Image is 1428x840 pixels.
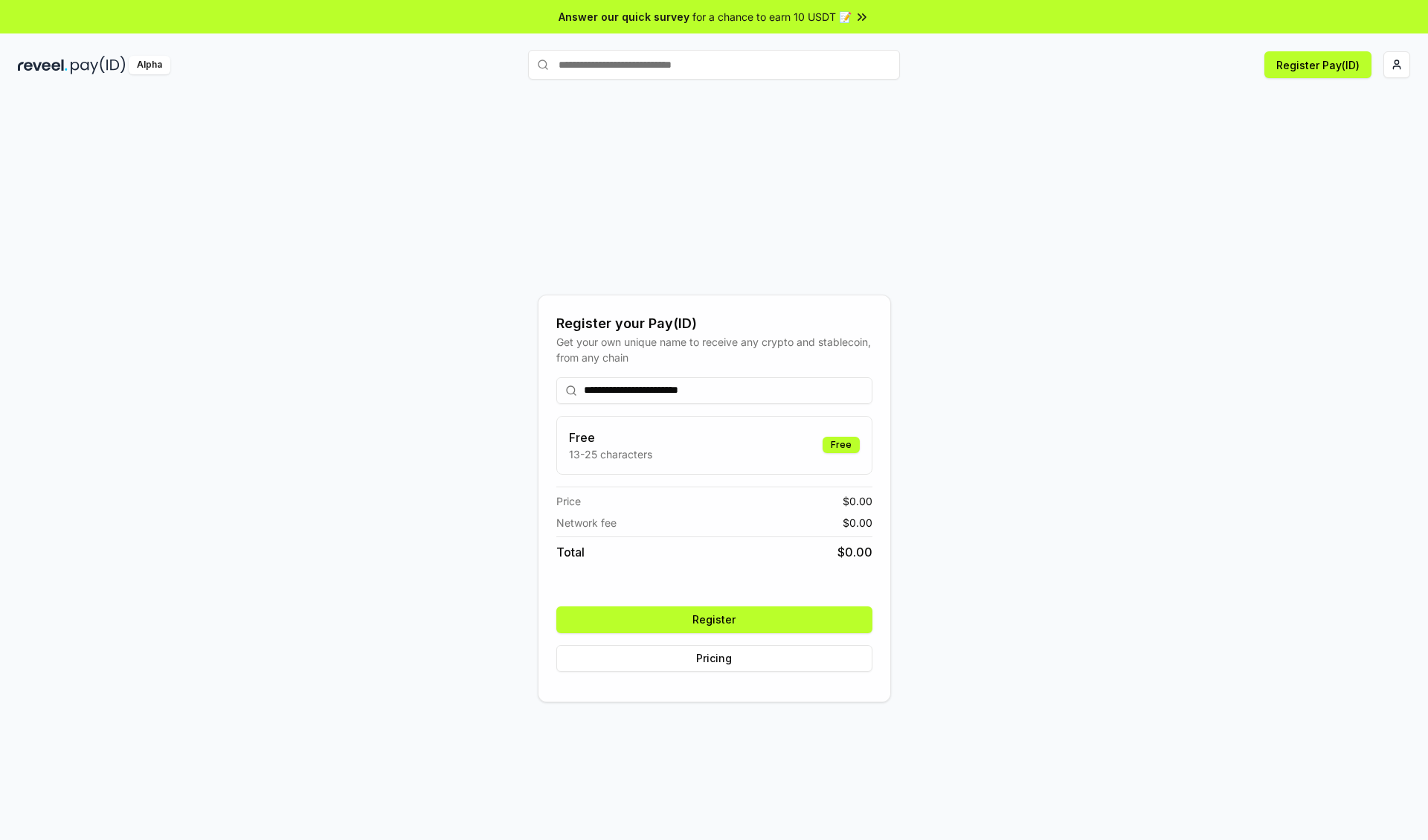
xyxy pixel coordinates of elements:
[569,429,652,446] h3: Free
[843,493,872,509] span: $ 0.00
[18,56,68,74] img: reveel_dark
[843,515,872,530] span: $ 0.00
[556,493,581,509] span: Price
[569,446,652,462] p: 13-25 characters
[556,606,872,633] button: Register
[823,437,860,453] div: Free
[837,543,872,561] span: $ 0.00
[692,9,852,25] span: for a chance to earn 10 USDT 📝
[559,9,689,25] span: Answer our quick survey
[129,56,170,74] div: Alpha
[556,543,585,561] span: Total
[1264,51,1371,78] button: Register Pay(ID)
[556,334,872,365] div: Get your own unique name to receive any crypto and stablecoin, from any chain
[556,515,617,530] span: Network fee
[71,56,126,74] img: pay_id
[556,313,872,334] div: Register your Pay(ID)
[556,645,872,672] button: Pricing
